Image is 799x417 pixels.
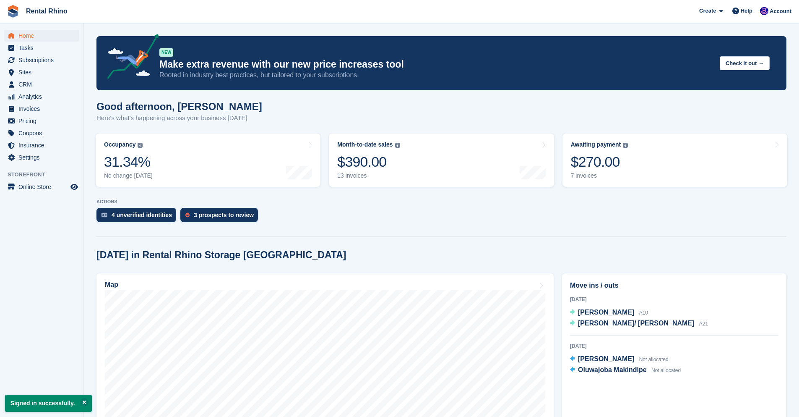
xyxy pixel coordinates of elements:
[96,199,786,205] p: ACTIONS
[18,103,69,115] span: Invoices
[337,153,400,170] div: $390.00
[571,172,628,179] div: 7 invoices
[96,101,262,112] h1: Good afternoon, [PERSON_NAME]
[112,212,172,218] div: 4 unverified identities
[5,395,92,412] p: Signed in successfully.
[102,212,107,218] img: verify_identity-adf6edd0f0f0b5bbfe63781bf79b02c33cf7c696d77639b501bdc392416b5a36.svg
[570,365,681,376] a: Oluwajoba Makindipe Not allocated
[741,7,752,15] span: Help
[96,249,346,261] h2: [DATE] in Rental Rhino Storage [GEOGRAPHIC_DATA]
[578,320,694,327] span: [PERSON_NAME]/ [PERSON_NAME]
[760,7,768,15] img: Ari Kolas
[4,115,79,127] a: menu
[651,367,681,373] span: Not allocated
[699,7,716,15] span: Create
[96,208,180,226] a: 4 unverified identities
[571,153,628,170] div: $270.00
[23,4,71,18] a: Rental Rhino
[69,182,79,192] a: Preview store
[623,143,628,148] img: icon-info-grey-7440780725fd019a000dd9b08b2336e03edf1995a4989e88bcd33f0948082b44.svg
[639,357,669,362] span: Not allocated
[105,281,118,288] h2: Map
[7,5,19,18] img: stora-icon-8386f47178a22dfd0bd8f6a31ec36ba5ce8667c1dd55bd0f319d3a0aa187defe.svg
[100,34,159,82] img: price-adjustments-announcement-icon-8257ccfd72463d97f412b2fc003d46551f7dbcb40ab6d574587a9cd5c0d94...
[4,66,79,78] a: menu
[18,42,69,54] span: Tasks
[180,208,262,226] a: 3 prospects to review
[138,143,143,148] img: icon-info-grey-7440780725fd019a000dd9b08b2336e03edf1995a4989e88bcd33f0948082b44.svg
[159,48,173,57] div: NEW
[96,134,320,187] a: Occupancy 31.34% No change [DATE]
[562,134,787,187] a: Awaiting payment $270.00 7 invoices
[159,71,713,80] p: Rooted in industry best practices, but tailored to your subscriptions.
[4,79,79,90] a: menu
[4,152,79,163] a: menu
[329,134,554,187] a: Month-to-date sales $390.00 13 invoices
[104,141,135,148] div: Occupancy
[18,91,69,102] span: Analytics
[18,115,69,127] span: Pricing
[699,321,708,327] span: A21
[104,153,153,170] div: 31.34%
[8,170,83,179] span: Storefront
[570,318,708,329] a: [PERSON_NAME]/ [PERSON_NAME] A21
[720,56,770,70] button: Check it out →
[578,355,634,362] span: [PERSON_NAME]
[18,152,69,163] span: Settings
[18,54,69,66] span: Subscriptions
[4,103,79,115] a: menu
[578,366,647,373] span: Oluwajoba Makindipe
[578,309,634,316] span: [PERSON_NAME]
[570,296,778,303] div: [DATE]
[18,30,69,42] span: Home
[4,91,79,102] a: menu
[185,212,190,218] img: prospect-51fa495bee0391a8d652442698ab0144808aea92771e9ea1ae160a38d050c398.svg
[4,42,79,54] a: menu
[570,281,778,291] h2: Move ins / outs
[337,172,400,179] div: 13 invoices
[639,310,648,316] span: A10
[337,141,393,148] div: Month-to-date sales
[18,66,69,78] span: Sites
[4,181,79,193] a: menu
[570,342,778,350] div: [DATE]
[18,181,69,193] span: Online Store
[96,113,262,123] p: Here's what's happening across your business [DATE]
[159,58,713,71] p: Make extra revenue with our new price increases tool
[18,79,69,90] span: CRM
[104,172,153,179] div: No change [DATE]
[4,127,79,139] a: menu
[4,54,79,66] a: menu
[570,307,648,318] a: [PERSON_NAME] A10
[18,139,69,151] span: Insurance
[194,212,254,218] div: 3 prospects to review
[395,143,400,148] img: icon-info-grey-7440780725fd019a000dd9b08b2336e03edf1995a4989e88bcd33f0948082b44.svg
[770,7,791,16] span: Account
[4,139,79,151] a: menu
[570,354,669,365] a: [PERSON_NAME] Not allocated
[4,30,79,42] a: menu
[18,127,69,139] span: Coupons
[571,141,621,148] div: Awaiting payment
